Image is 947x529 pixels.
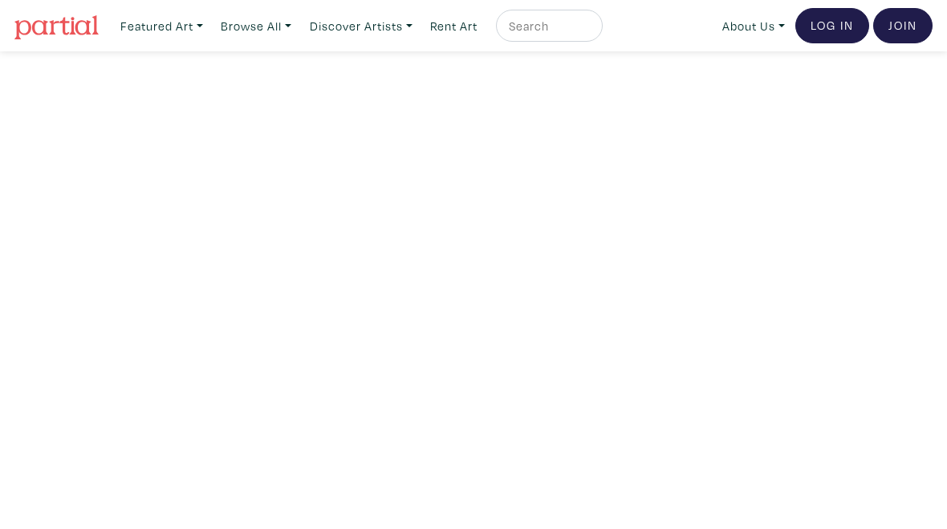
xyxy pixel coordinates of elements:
input: Search [507,16,587,36]
a: About Us [715,10,792,43]
a: Rent Art [423,10,485,43]
a: Log In [795,8,869,43]
a: Join [873,8,933,43]
a: Discover Artists [303,10,420,43]
a: Browse All [213,10,299,43]
a: Featured Art [113,10,210,43]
